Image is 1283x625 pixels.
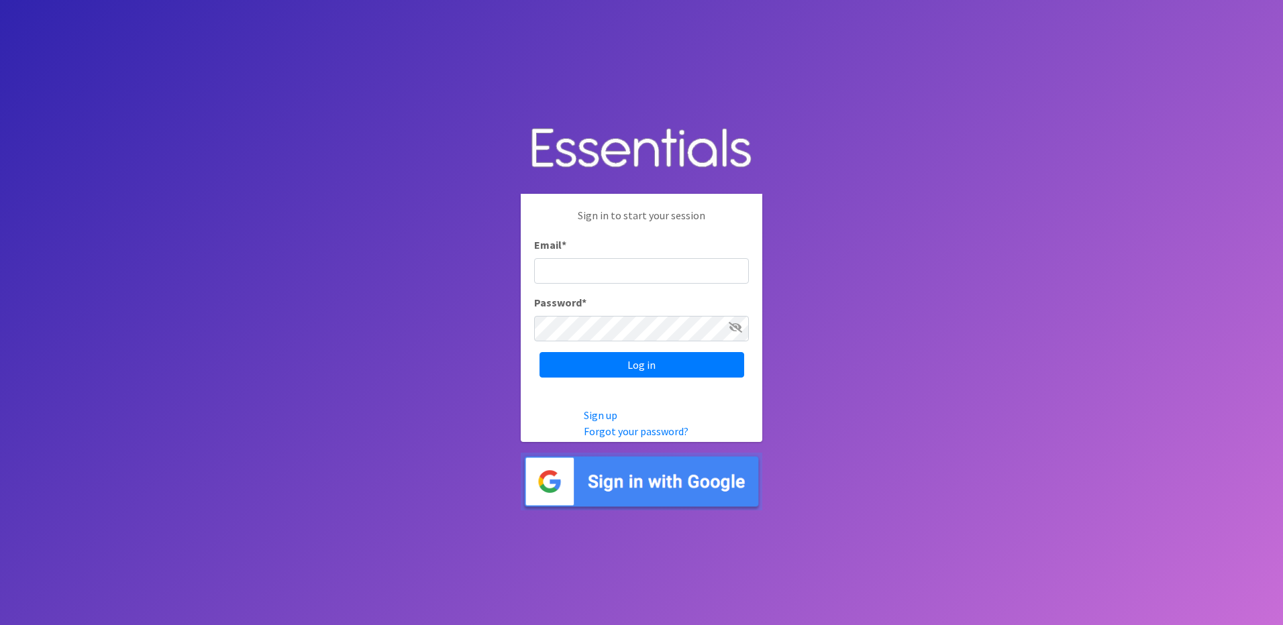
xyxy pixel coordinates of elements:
[582,296,586,309] abbr: required
[534,294,586,310] label: Password
[562,238,566,251] abbr: required
[584,424,688,438] a: Forgot your password?
[584,408,617,422] a: Sign up
[534,207,749,237] p: Sign in to start your session
[521,453,762,511] img: Sign in with Google
[534,237,566,253] label: Email
[521,115,762,184] img: Human Essentials
[540,352,744,378] input: Log in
